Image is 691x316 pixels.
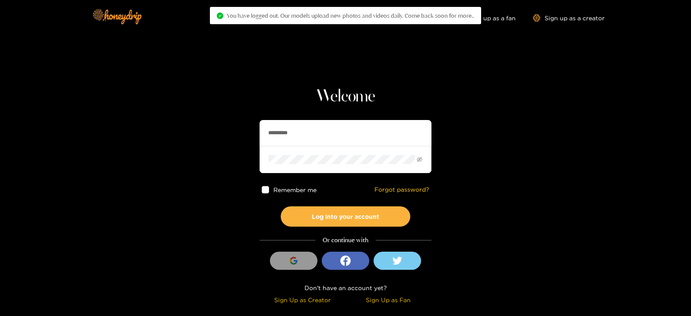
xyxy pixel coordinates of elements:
[417,157,422,162] span: eye-invisible
[533,14,605,22] a: Sign up as a creator
[348,295,429,305] div: Sign Up as Fan
[260,235,431,245] div: Or continue with
[262,295,343,305] div: Sign Up as Creator
[260,283,431,293] div: Don't have an account yet?
[217,13,223,19] span: check-circle
[260,86,431,107] h1: Welcome
[456,14,516,22] a: Sign up as a fan
[374,186,429,193] a: Forgot password?
[281,206,410,227] button: Log into your account
[273,186,317,193] span: Remember me
[227,12,474,19] span: You have logged out. Our models upload new photos and videos daily. Come back soon for more..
